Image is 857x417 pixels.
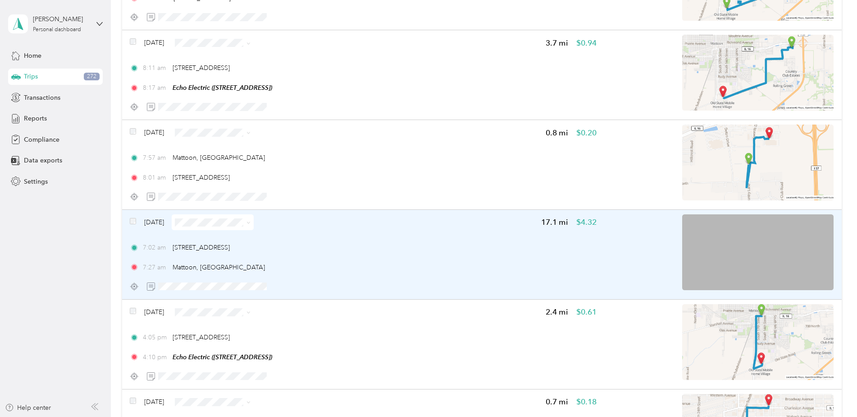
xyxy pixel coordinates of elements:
[144,397,164,407] span: [DATE]
[143,173,169,182] span: 8:01 am
[24,156,62,165] span: Data exports
[33,27,81,32] div: Personal dashboard
[24,51,41,60] span: Home
[24,72,38,81] span: Trips
[576,127,597,139] span: $0.20
[33,14,89,24] div: [PERSON_NAME]
[682,304,834,380] img: minimap
[24,93,60,102] span: Transactions
[144,307,164,317] span: [DATE]
[143,153,169,162] span: 7:57 am
[682,125,834,200] img: minimap
[173,154,265,162] span: Mattoon, [GEOGRAPHIC_DATA]
[541,217,568,228] span: 17.1 mi
[24,177,48,186] span: Settings
[546,396,568,408] span: 0.7 mi
[173,84,272,91] span: Echo Electric ([STREET_ADDRESS])
[144,38,164,47] span: [DATE]
[24,114,47,123] span: Reports
[143,263,169,272] span: 7:27 am
[682,35,834,111] img: minimap
[173,353,272,361] span: Echo Electric ([STREET_ADDRESS])
[144,128,164,137] span: [DATE]
[143,83,169,93] span: 8:17 am
[576,37,597,49] span: $0.94
[84,73,100,81] span: 272
[144,218,164,227] span: [DATE]
[173,264,265,271] span: Mattoon, [GEOGRAPHIC_DATA]
[173,334,230,341] span: [STREET_ADDRESS]
[576,396,597,408] span: $0.18
[546,37,568,49] span: 3.7 mi
[173,64,230,72] span: [STREET_ADDRESS]
[5,403,51,412] button: Help center
[143,333,169,342] span: 4:05 pm
[143,63,169,73] span: 8:11 am
[143,352,169,362] span: 4:10 pm
[24,135,59,144] span: Compliance
[576,217,597,228] span: $4.32
[682,214,834,290] img: minimap
[546,127,568,139] span: 0.8 mi
[143,243,169,252] span: 7:02 am
[807,366,857,417] iframe: Everlance-gr Chat Button Frame
[576,306,597,318] span: $0.61
[173,174,230,181] span: [STREET_ADDRESS]
[173,244,230,251] span: [STREET_ADDRESS]
[546,306,568,318] span: 2.4 mi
